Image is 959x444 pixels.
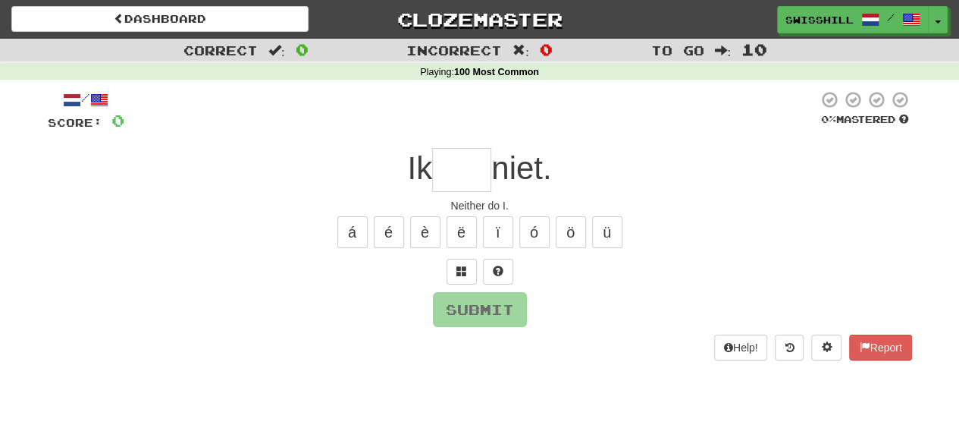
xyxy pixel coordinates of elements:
button: Help! [714,335,768,361]
span: Score: [48,116,102,129]
span: 0 [296,40,309,58]
button: Switch sentence to multiple choice alt+p [447,259,477,285]
span: Correct [183,43,258,58]
button: Report [849,335,911,361]
button: é [374,216,404,248]
span: niet. [491,150,551,186]
a: Clozemaster [331,6,628,33]
button: Submit [433,292,527,327]
a: SwissHill / [777,6,929,33]
button: è [410,216,440,248]
button: Round history (alt+y) [775,335,804,361]
a: Dashboard [11,6,309,32]
span: / [887,12,895,23]
span: 0 [111,111,124,130]
span: Ik [407,150,432,186]
button: ó [519,216,550,248]
button: ü [592,216,622,248]
span: SwissHill [785,13,854,27]
strong: 100 Most Common [454,67,539,77]
button: ë [447,216,477,248]
span: : [268,44,285,57]
button: á [337,216,368,248]
button: ï [483,216,513,248]
div: Mastered [818,113,912,127]
span: 10 [741,40,767,58]
div: / [48,90,124,109]
span: : [714,44,731,57]
div: Neither do I. [48,198,912,213]
span: : [512,44,529,57]
span: 0 % [821,113,836,125]
button: ö [556,216,586,248]
span: Incorrect [406,43,502,58]
span: To go [650,43,704,58]
button: Single letter hint - you only get 1 per sentence and score half the points! alt+h [483,259,513,285]
span: 0 [540,40,553,58]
